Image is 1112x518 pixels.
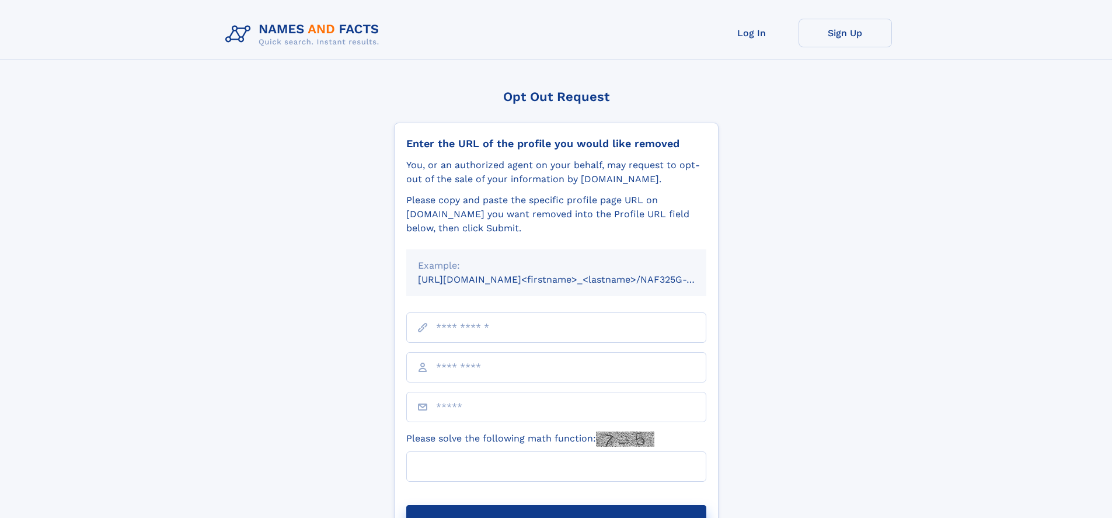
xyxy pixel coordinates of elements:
[221,19,389,50] img: Logo Names and Facts
[418,259,695,273] div: Example:
[406,193,706,235] div: Please copy and paste the specific profile page URL on [DOMAIN_NAME] you want removed into the Pr...
[418,274,728,285] small: [URL][DOMAIN_NAME]<firstname>_<lastname>/NAF325G-xxxxxxxx
[406,158,706,186] div: You, or an authorized agent on your behalf, may request to opt-out of the sale of your informatio...
[705,19,799,47] a: Log In
[406,137,706,150] div: Enter the URL of the profile you would like removed
[406,432,654,447] label: Please solve the following math function:
[799,19,892,47] a: Sign Up
[394,89,719,104] div: Opt Out Request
